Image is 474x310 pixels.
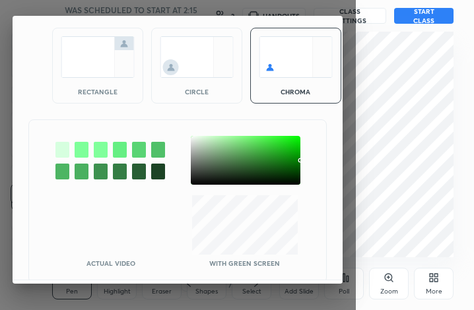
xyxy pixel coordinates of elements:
p: With green screen [209,260,280,266]
div: More [426,288,442,295]
div: circle [170,88,223,95]
div: Zoom [380,288,398,295]
div: rectangle [71,88,124,95]
img: circleScreenIcon.acc0effb.svg [160,36,234,78]
button: START CLASS [394,8,454,24]
p: Actual Video [86,260,135,266]
img: normalScreenIcon.ae25ed63.svg [61,36,135,78]
img: chromaScreenIcon.c19ab0a0.svg [259,36,333,78]
div: chroma [269,88,322,95]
